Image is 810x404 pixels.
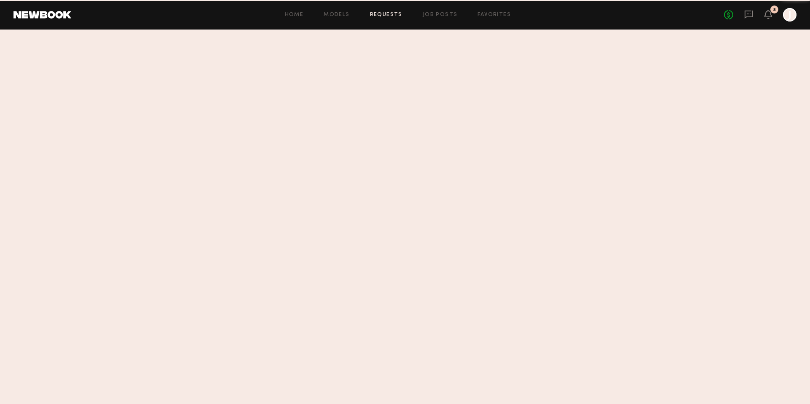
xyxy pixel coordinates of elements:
[783,8,796,22] a: J
[324,12,349,18] a: Models
[773,8,776,12] div: 8
[370,12,402,18] a: Requests
[423,12,458,18] a: Job Posts
[285,12,304,18] a: Home
[478,12,511,18] a: Favorites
